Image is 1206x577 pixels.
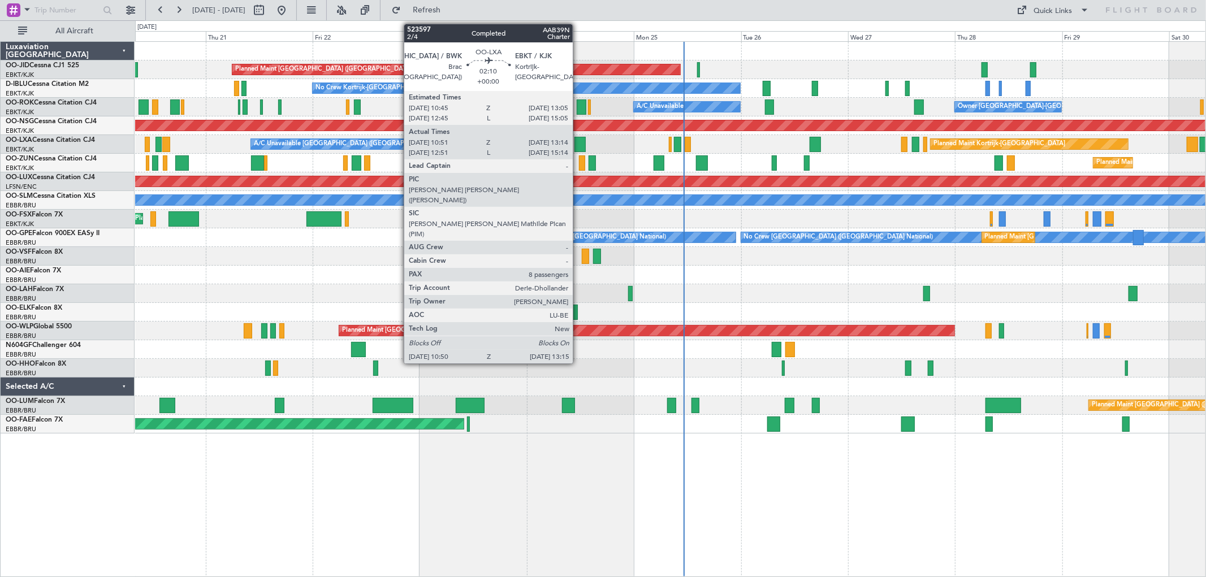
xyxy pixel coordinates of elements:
a: EBKT/KJK [6,108,34,116]
div: Planned Maint Kortrijk-[GEOGRAPHIC_DATA] [135,210,267,227]
a: OO-GPEFalcon 900EX EASy II [6,230,100,237]
a: EBBR/BRU [6,332,36,340]
span: [DATE] - [DATE] [192,5,245,15]
a: OO-FAEFalcon 7X [6,417,63,423]
div: Thu 21 [206,31,313,41]
a: EBKT/KJK [6,164,34,172]
a: OO-LUMFalcon 7X [6,398,65,405]
span: OO-NSG [6,118,34,125]
div: Planned Maint [GEOGRAPHIC_DATA] ([GEOGRAPHIC_DATA]) [342,322,520,339]
span: OO-JID [6,62,29,69]
div: Wed 27 [848,31,955,41]
div: Thu 28 [955,31,1062,41]
div: Mon 25 [634,31,741,41]
span: OO-LAH [6,286,33,293]
a: EBKT/KJK [6,220,34,228]
span: OO-LUX [6,174,32,181]
a: EBKT/KJK [6,145,34,154]
span: OO-WLP [6,323,33,330]
span: OO-ZUN [6,155,34,162]
a: OO-WLPGlobal 5500 [6,323,72,330]
span: All Aircraft [29,27,119,35]
button: Quick Links [1012,1,1095,19]
a: N604GFChallenger 604 [6,342,81,349]
button: All Aircraft [12,22,123,40]
div: Wed 20 [98,31,205,41]
a: OO-VSFFalcon 8X [6,249,63,255]
a: EBBR/BRU [6,313,36,322]
span: D-IBLU [6,81,28,88]
div: Tue 26 [741,31,848,41]
span: OO-GPE [6,230,32,237]
a: OO-LXACessna Citation CJ4 [6,137,95,144]
div: [DATE] [137,23,157,32]
span: OO-SLM [6,193,33,199]
div: Planned Maint [GEOGRAPHIC_DATA] ([GEOGRAPHIC_DATA] National) [985,229,1190,246]
a: OO-ELKFalcon 8X [6,305,62,311]
div: No Crew Kortrijk-[GEOGRAPHIC_DATA] [315,80,432,97]
a: OO-LUXCessna Citation CJ4 [6,174,95,181]
a: D-IBLUCessna Citation M2 [6,81,89,88]
div: Fri 22 [313,31,420,41]
a: OO-AIEFalcon 7X [6,267,61,274]
a: EBBR/BRU [6,238,36,247]
span: OO-FSX [6,211,32,218]
a: EBBR/BRU [6,294,36,303]
div: Planned Maint Kortrijk-[GEOGRAPHIC_DATA] [933,136,1065,153]
span: OO-FAE [6,417,32,423]
a: EBBR/BRU [6,257,36,266]
span: OO-ROK [6,99,34,106]
div: Quick Links [1034,6,1073,17]
a: EBBR/BRU [6,406,36,415]
div: Fri 29 [1062,31,1169,41]
a: EBKT/KJK [6,89,34,98]
span: OO-AIE [6,267,30,274]
a: EBBR/BRU [6,276,36,284]
span: OO-LUM [6,398,34,405]
a: OO-ZUNCessna Citation CJ4 [6,155,97,162]
a: OO-HHOFalcon 8X [6,361,66,367]
div: Sat 23 [420,31,526,41]
a: OO-SLMCessna Citation XLS [6,193,96,199]
div: Planned Maint [GEOGRAPHIC_DATA] ([GEOGRAPHIC_DATA]) [235,61,413,78]
span: OO-LXA [6,137,32,144]
a: OO-ROKCessna Citation CJ4 [6,99,97,106]
a: OO-LAHFalcon 7X [6,286,64,293]
a: EBBR/BRU [6,369,36,378]
a: EBBR/BRU [6,425,36,433]
input: Trip Number [34,2,100,19]
span: Refresh [403,6,451,14]
a: EBBR/BRU [6,350,36,359]
a: OO-NSGCessna Citation CJ4 [6,118,97,125]
a: EBKT/KJK [6,127,34,135]
div: No Crew [GEOGRAPHIC_DATA] ([GEOGRAPHIC_DATA] National) [744,229,933,246]
div: A/C Unavailable [GEOGRAPHIC_DATA] ([GEOGRAPHIC_DATA] National) [254,136,464,153]
span: OO-VSF [6,249,32,255]
a: OO-JIDCessna CJ1 525 [6,62,79,69]
a: OO-FSXFalcon 7X [6,211,63,218]
button: Refresh [386,1,454,19]
a: EBBR/BRU [6,201,36,210]
div: Owner [GEOGRAPHIC_DATA]-[GEOGRAPHIC_DATA] [958,98,1110,115]
div: Sun 24 [527,31,634,41]
a: EBKT/KJK [6,71,34,79]
span: OO-ELK [6,305,31,311]
div: No Crew [GEOGRAPHIC_DATA] ([GEOGRAPHIC_DATA] National) [477,229,667,246]
span: N604GF [6,342,32,349]
a: LFSN/ENC [6,183,37,191]
div: A/C Unavailable [637,98,684,115]
span: OO-HHO [6,361,35,367]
